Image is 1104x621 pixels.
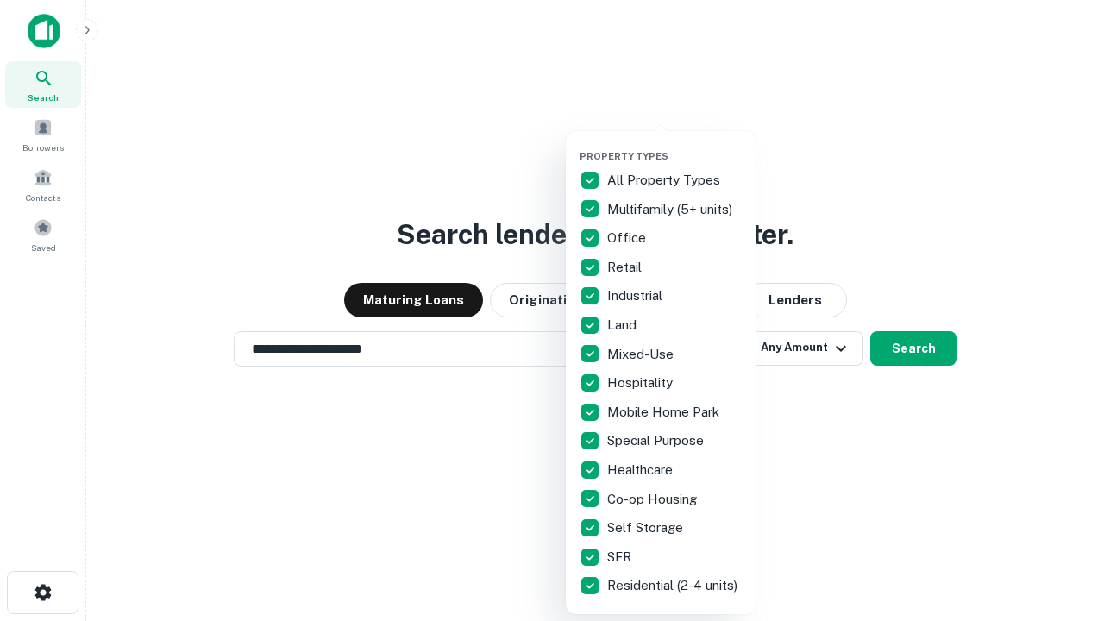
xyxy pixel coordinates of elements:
p: Office [607,228,649,248]
p: Land [607,315,640,336]
p: Self Storage [607,517,687,538]
p: Multifamily (5+ units) [607,199,736,220]
p: All Property Types [607,170,724,191]
p: Healthcare [607,460,676,480]
p: Special Purpose [607,430,707,451]
p: Mixed-Use [607,344,677,365]
p: Mobile Home Park [607,402,723,423]
p: Hospitality [607,373,676,393]
iframe: Chat Widget [1018,483,1104,566]
p: Co-op Housing [607,489,700,510]
p: Industrial [607,285,666,306]
span: Property Types [580,151,668,161]
p: SFR [607,547,635,568]
p: Residential (2-4 units) [607,575,741,596]
p: Retail [607,257,645,278]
